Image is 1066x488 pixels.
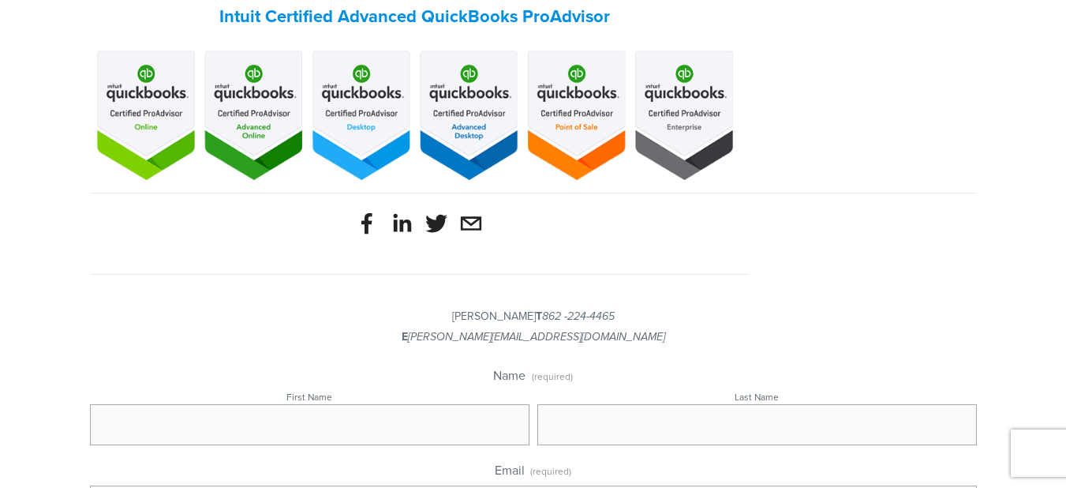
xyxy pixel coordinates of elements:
[286,390,332,404] div: First Name
[542,310,615,323] em: 862 -224-4465
[460,212,482,235] a: Joshua@FinancialF.com
[532,372,573,381] span: (required)
[219,3,610,28] strong: Intuit Certified Advanced QuickBooks ProAdvisor
[391,212,413,235] a: Joshua Klar
[402,328,408,344] strong: E
[536,308,542,324] strong: T
[493,366,526,384] span: Name
[90,306,977,347] p: [PERSON_NAME]
[408,331,665,343] em: [PERSON_NAME][EMAIL_ADDRESS][DOMAIN_NAME]
[735,390,779,404] div: Last Name
[495,461,525,479] span: Email
[356,212,378,235] a: Joshua Klar
[530,460,571,482] span: (required)
[90,46,740,183] img: Certified-ProAdvisor-Badge-Update_3.png
[425,212,447,235] a: Financial Fitness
